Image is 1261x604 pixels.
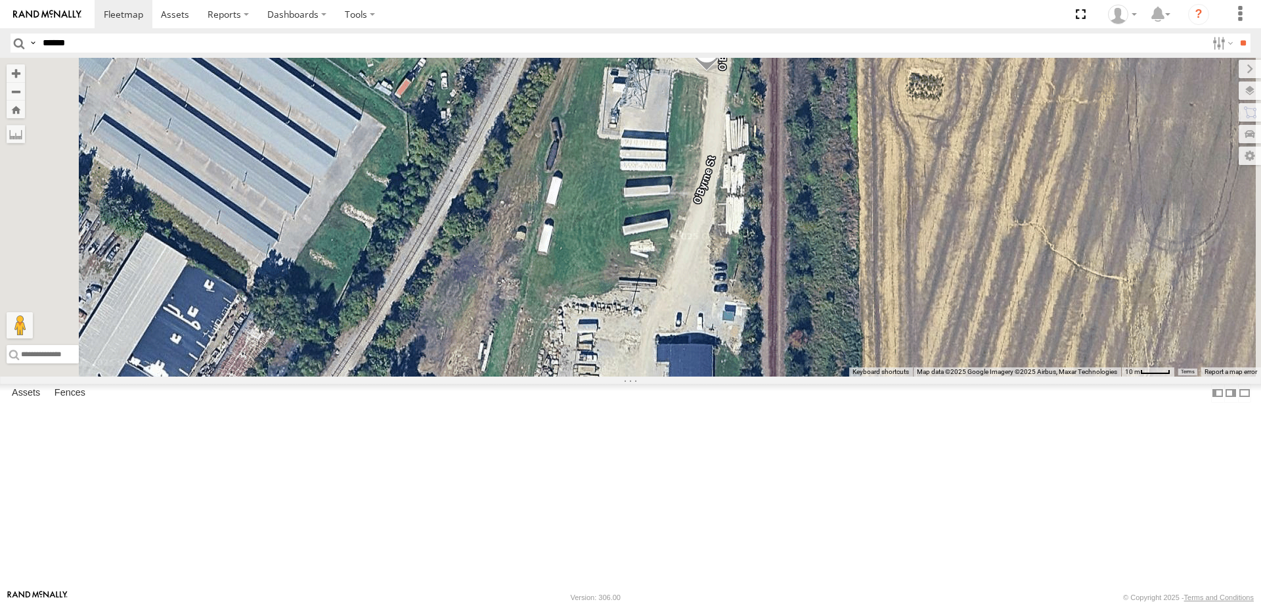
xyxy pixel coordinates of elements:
[1121,367,1174,377] button: Map Scale: 10 m per 42 pixels
[1125,368,1140,375] span: 10 m
[1211,384,1224,403] label: Dock Summary Table to the Left
[5,384,47,402] label: Assets
[852,367,909,377] button: Keyboard shortcuts
[1238,384,1251,403] label: Hide Summary Table
[1205,368,1257,375] a: Report a map error
[1207,34,1235,53] label: Search Filter Options
[1184,593,1254,601] a: Terms and Conditions
[7,82,25,101] button: Zoom out
[7,64,25,82] button: Zoom in
[7,125,25,143] label: Measure
[28,34,38,53] label: Search Query
[48,384,92,402] label: Fences
[7,101,25,118] button: Zoom Home
[7,312,33,338] button: Drag Pegman onto the map to open Street View
[1181,369,1195,375] a: Terms (opens in new tab)
[1123,593,1254,601] div: © Copyright 2025 -
[1224,384,1237,403] label: Dock Summary Table to the Right
[571,593,621,601] div: Version: 306.00
[1103,5,1141,24] div: Henry Harris
[1188,4,1209,25] i: ?
[1239,147,1261,165] label: Map Settings
[917,368,1117,375] span: Map data ©2025 Google Imagery ©2025 Airbus, Maxar Technologies
[13,10,81,19] img: rand-logo.svg
[7,591,68,604] a: Visit our Website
